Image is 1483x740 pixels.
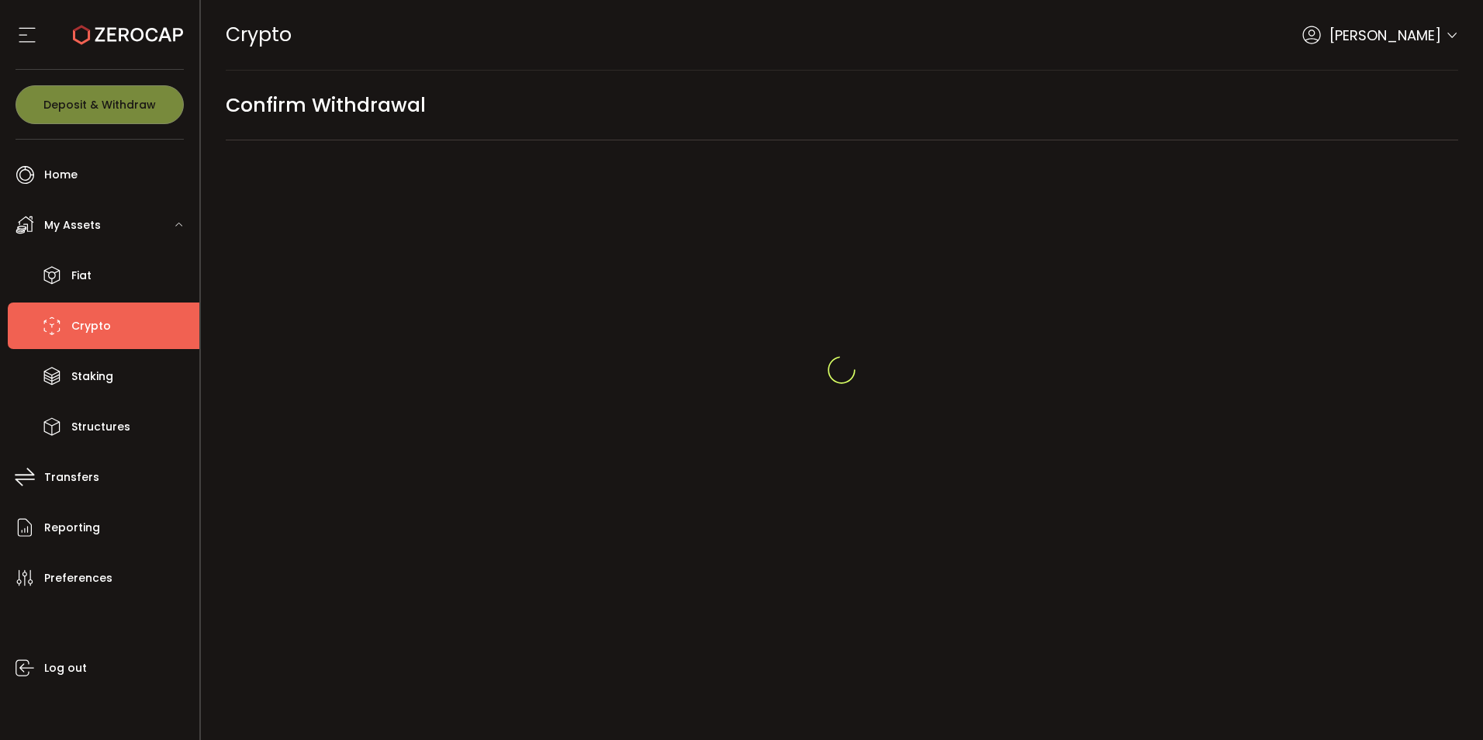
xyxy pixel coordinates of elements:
span: Crypto [71,315,111,337]
span: Structures [71,416,130,438]
span: Staking [71,365,113,388]
span: Preferences [44,567,112,590]
span: Deposit & Withdraw [43,99,156,110]
span: Transfers [44,466,99,489]
span: Reporting [44,517,100,539]
span: Fiat [71,265,92,287]
span: Home [44,164,78,186]
button: Deposit & Withdraw [16,85,184,124]
span: My Assets [44,214,101,237]
span: Log out [44,657,87,679]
